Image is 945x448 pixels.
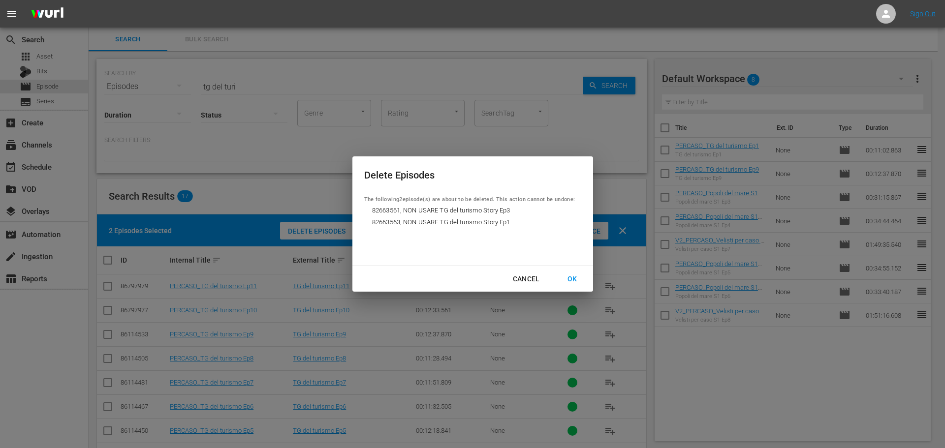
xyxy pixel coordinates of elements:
p: The following 2 episode(s) are about to be deleted. This action cannot be undone: [364,195,575,204]
button: Cancel [501,270,552,288]
div: Cancel [505,273,548,285]
span: 82663561, NON USARE TG del turismo Story Ep3 [372,206,534,215]
span: menu [6,8,18,20]
a: Sign Out [910,10,936,18]
div: Delete Episodes [364,168,575,182]
span: 82663563, NON USARE TG del turismo Story Ep1 [372,217,534,227]
div: OK [560,273,585,285]
img: ans4CAIJ8jUAAAAAAAAAAAAAAAAAAAAAAAAgQb4GAAAAAAAAAAAAAAAAAAAAAAAAJMjXAAAAAAAAAAAAAAAAAAAAAAAAgAT5G... [24,2,71,26]
button: OK [556,270,589,288]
